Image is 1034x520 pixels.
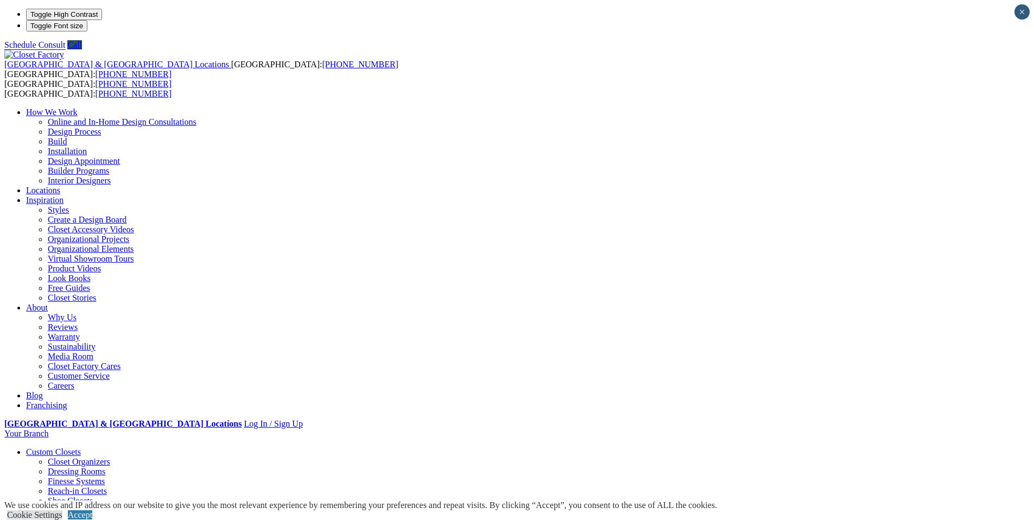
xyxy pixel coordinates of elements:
a: Organizational Elements [48,244,134,253]
button: Toggle Font size [26,20,87,31]
a: Build [48,137,67,146]
span: [GEOGRAPHIC_DATA]: [GEOGRAPHIC_DATA]: [4,60,398,79]
a: Cookie Settings [7,510,62,519]
a: [GEOGRAPHIC_DATA] & [GEOGRAPHIC_DATA] Locations [4,60,231,69]
a: Interior Designers [48,176,111,185]
span: Toggle High Contrast [30,10,98,18]
a: Why Us [48,313,77,322]
div: We use cookies and IP address on our website to give you the most relevant experience by remember... [4,500,717,510]
a: Installation [48,147,87,156]
a: Design Appointment [48,156,120,166]
a: How We Work [26,107,78,117]
a: Styles [48,205,69,214]
a: Closet Stories [48,293,96,302]
a: Media Room [48,352,93,361]
span: [GEOGRAPHIC_DATA]: [GEOGRAPHIC_DATA]: [4,79,172,98]
a: Closet Accessory Videos [48,225,134,234]
a: Create a Design Board [48,215,126,224]
button: Close [1014,4,1030,20]
a: Closet Factory Cares [48,362,120,371]
a: Reach-in Closets [48,486,107,496]
a: Accept [68,510,92,519]
a: Franchising [26,401,67,410]
a: [PHONE_NUMBER] [96,69,172,79]
a: Custom Closets [26,447,81,456]
button: Toggle High Contrast [26,9,102,20]
a: [PHONE_NUMBER] [96,79,172,88]
a: Virtual Showroom Tours [48,254,134,263]
a: Customer Service [48,371,110,381]
a: Warranty [48,332,80,341]
a: Schedule Consult [4,40,65,49]
a: Log In / Sign Up [244,419,302,428]
a: Call [67,40,82,49]
a: Locations [26,186,60,195]
a: Inspiration [26,195,64,205]
a: Design Process [48,127,101,136]
a: Free Guides [48,283,90,293]
a: [GEOGRAPHIC_DATA] & [GEOGRAPHIC_DATA] Locations [4,419,242,428]
a: Online and In-Home Design Consultations [48,117,196,126]
a: Finesse Systems [48,477,105,486]
a: About [26,303,48,312]
a: Look Books [48,274,91,283]
span: [GEOGRAPHIC_DATA] & [GEOGRAPHIC_DATA] Locations [4,60,229,69]
a: [PHONE_NUMBER] [322,60,398,69]
a: Builder Programs [48,166,109,175]
img: Closet Factory [4,50,64,60]
a: Shoe Closets [48,496,93,505]
a: Your Branch [4,429,48,438]
span: Toggle Font size [30,22,83,30]
a: Sustainability [48,342,96,351]
a: Blog [26,391,43,400]
a: Dressing Rooms [48,467,105,476]
a: Careers [48,381,74,390]
a: Reviews [48,322,78,332]
a: Closet Organizers [48,457,110,466]
a: Organizational Projects [48,234,129,244]
a: [PHONE_NUMBER] [96,89,172,98]
a: Product Videos [48,264,101,273]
